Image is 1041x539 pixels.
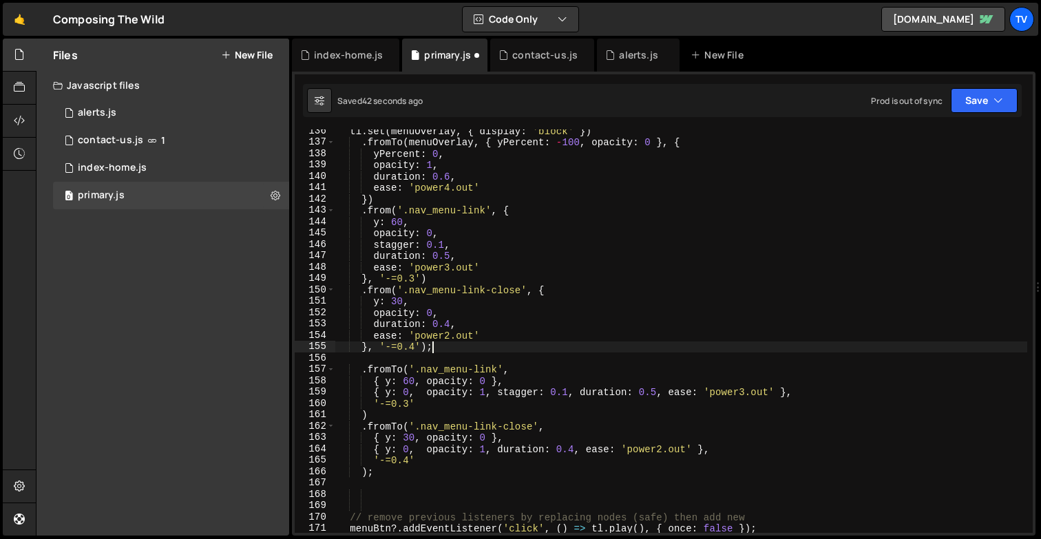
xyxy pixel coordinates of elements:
[295,182,335,193] div: 141
[512,48,578,62] div: contact-us.js
[295,375,335,387] div: 158
[36,72,289,99] div: Javascript files
[1009,7,1034,32] a: TV
[53,99,289,127] div: 15558/45627.js
[295,159,335,171] div: 139
[314,48,383,62] div: index-home.js
[619,48,658,62] div: alerts.js
[295,432,335,443] div: 163
[78,107,116,119] div: alerts.js
[951,88,1018,113] button: Save
[295,466,335,478] div: 166
[295,273,335,284] div: 149
[53,154,289,182] div: 15558/41188.js
[295,341,335,352] div: 155
[295,171,335,182] div: 140
[881,7,1005,32] a: [DOMAIN_NAME]
[295,454,335,466] div: 165
[295,352,335,364] div: 156
[161,135,165,146] span: 1
[295,239,335,251] div: 146
[295,386,335,398] div: 159
[295,318,335,330] div: 153
[78,134,143,147] div: contact-us.js
[53,127,289,154] div: 15558/41560.js
[221,50,273,61] button: New File
[295,227,335,239] div: 145
[362,95,423,107] div: 42 seconds ago
[295,409,335,421] div: 161
[65,191,73,202] span: 0
[53,47,78,63] h2: Files
[424,48,471,62] div: primary.js
[295,125,335,137] div: 136
[295,250,335,262] div: 147
[691,48,748,62] div: New File
[295,443,335,455] div: 164
[337,95,423,107] div: Saved
[295,421,335,432] div: 162
[295,204,335,216] div: 143
[295,398,335,410] div: 160
[295,216,335,228] div: 144
[871,95,943,107] div: Prod is out of sync
[295,148,335,160] div: 138
[295,307,335,319] div: 152
[295,193,335,205] div: 142
[3,3,36,36] a: 🤙
[295,511,335,523] div: 170
[295,489,335,500] div: 168
[295,522,335,534] div: 171
[295,477,335,489] div: 167
[295,363,335,375] div: 157
[295,295,335,307] div: 151
[295,262,335,273] div: 148
[295,136,335,148] div: 137
[295,500,335,511] div: 169
[78,162,147,174] div: index-home.js
[53,182,289,209] div: 15558/41212.js
[53,11,165,28] div: Composing The Wild
[295,284,335,296] div: 150
[78,189,125,202] div: primary.js
[295,330,335,341] div: 154
[463,7,578,32] button: Code Only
